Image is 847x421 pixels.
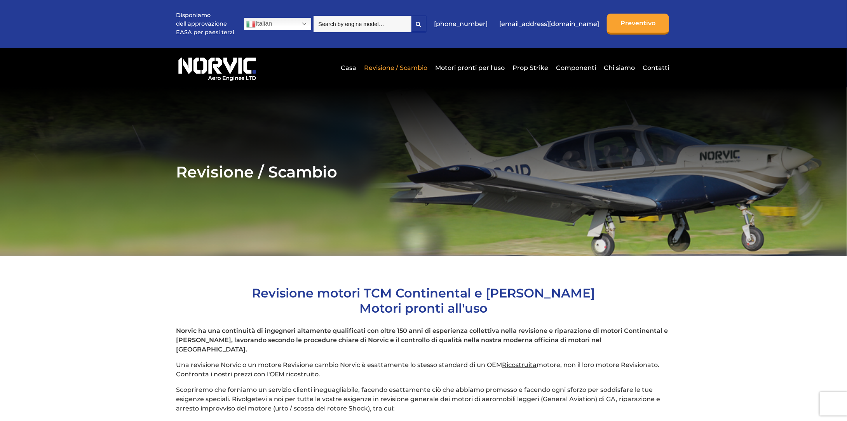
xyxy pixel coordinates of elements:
img: it [246,19,256,29]
a: Prop Strike [511,58,550,77]
h2: Revisione / Scambio [176,162,671,181]
a: [PHONE_NUMBER] [430,14,491,33]
p: Disponiamo dell'approvazione EASA per paesi terzi [176,11,234,37]
p: Scopriremo che forniamo un servizio clienti ineguagliabile, facendo esattamente ciò che abbiamo p... [176,385,671,413]
span: Ricostruita [502,361,537,369]
a: Casa [339,58,358,77]
strong: Norvic ha una continuità di ingegneri altamente qualificati con oltre 150 anni di esperienza coll... [176,327,668,353]
a: Revisione / Scambio [362,58,429,77]
p: Una revisione Norvic o un motore Revisione cambio Norvic è esattamente lo stesso standard di un O... [176,360,671,379]
a: Motori pronti per l'uso [433,58,507,77]
a: [EMAIL_ADDRESS][DOMAIN_NAME] [495,14,603,33]
input: Search by engine model… [314,16,411,32]
img: Logo di Norvic Aero Engines [176,54,258,82]
a: Preventivo [607,14,669,35]
span: Revisione motori TCM Continental e [PERSON_NAME] Motori pronti all'uso [252,285,595,316]
a: Componenti [554,58,598,77]
a: Chi siamo [602,58,637,77]
a: Italian [244,18,311,30]
a: Contatti [641,58,669,77]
